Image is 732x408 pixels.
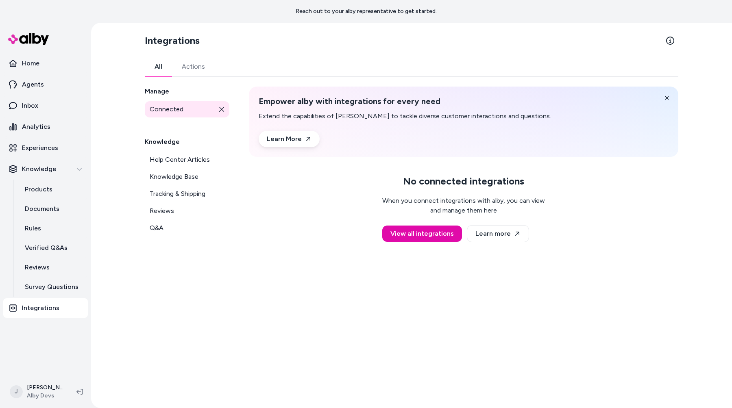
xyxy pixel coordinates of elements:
[145,34,200,47] h2: Integrations
[145,220,229,236] a: Q&A
[145,101,229,117] a: Connected
[25,204,59,214] p: Documents
[145,152,229,168] a: Help Center Articles
[150,189,205,199] span: Tracking & Shipping
[17,277,88,297] a: Survey Questions
[3,159,88,179] button: Knowledge
[27,392,63,400] span: Alby Devs
[3,75,88,94] a: Agents
[22,303,59,313] p: Integrations
[17,258,88,277] a: Reviews
[22,80,44,89] p: Agents
[296,7,437,15] p: Reach out to your alby representative to get started.
[403,176,524,186] h3: No connected integrations
[22,143,58,153] p: Experiences
[17,180,88,199] a: Products
[150,155,210,165] span: Help Center Articles
[150,223,163,233] span: Q&A
[17,199,88,219] a: Documents
[150,104,183,114] span: Connected
[150,172,198,182] span: Knowledge Base
[25,224,41,233] p: Rules
[145,57,172,76] a: All
[27,384,63,392] p: [PERSON_NAME]
[5,379,70,405] button: J[PERSON_NAME]Alby Devs
[259,111,551,121] p: Extend the capabilities of [PERSON_NAME] to tackle diverse customer interactions and questions.
[25,184,52,194] p: Products
[25,263,50,272] p: Reviews
[10,385,23,398] span: J
[3,96,88,115] a: Inbox
[3,138,88,158] a: Experiences
[150,206,174,216] span: Reviews
[22,59,39,68] p: Home
[145,137,229,147] h2: Knowledge
[382,196,545,215] p: When you connect integrations with alby, you can view and manage them here
[22,101,38,111] p: Inbox
[25,282,78,292] p: Survey Questions
[145,186,229,202] a: Tracking & Shipping
[22,164,56,174] p: Knowledge
[145,203,229,219] a: Reviews
[467,225,529,242] a: Learn more
[3,54,88,73] a: Home
[3,298,88,318] a: Integrations
[22,122,50,132] p: Analytics
[145,169,229,185] a: Knowledge Base
[25,243,68,253] p: Verified Q&As
[145,87,229,96] h2: Manage
[17,219,88,238] a: Rules
[8,33,49,45] img: alby Logo
[382,226,462,242] a: View all integrations
[172,57,215,76] a: Actions
[259,96,551,106] h2: Empower alby with integrations for every need
[17,238,88,258] a: Verified Q&As
[3,117,88,137] a: Analytics
[259,131,320,147] a: Learn More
